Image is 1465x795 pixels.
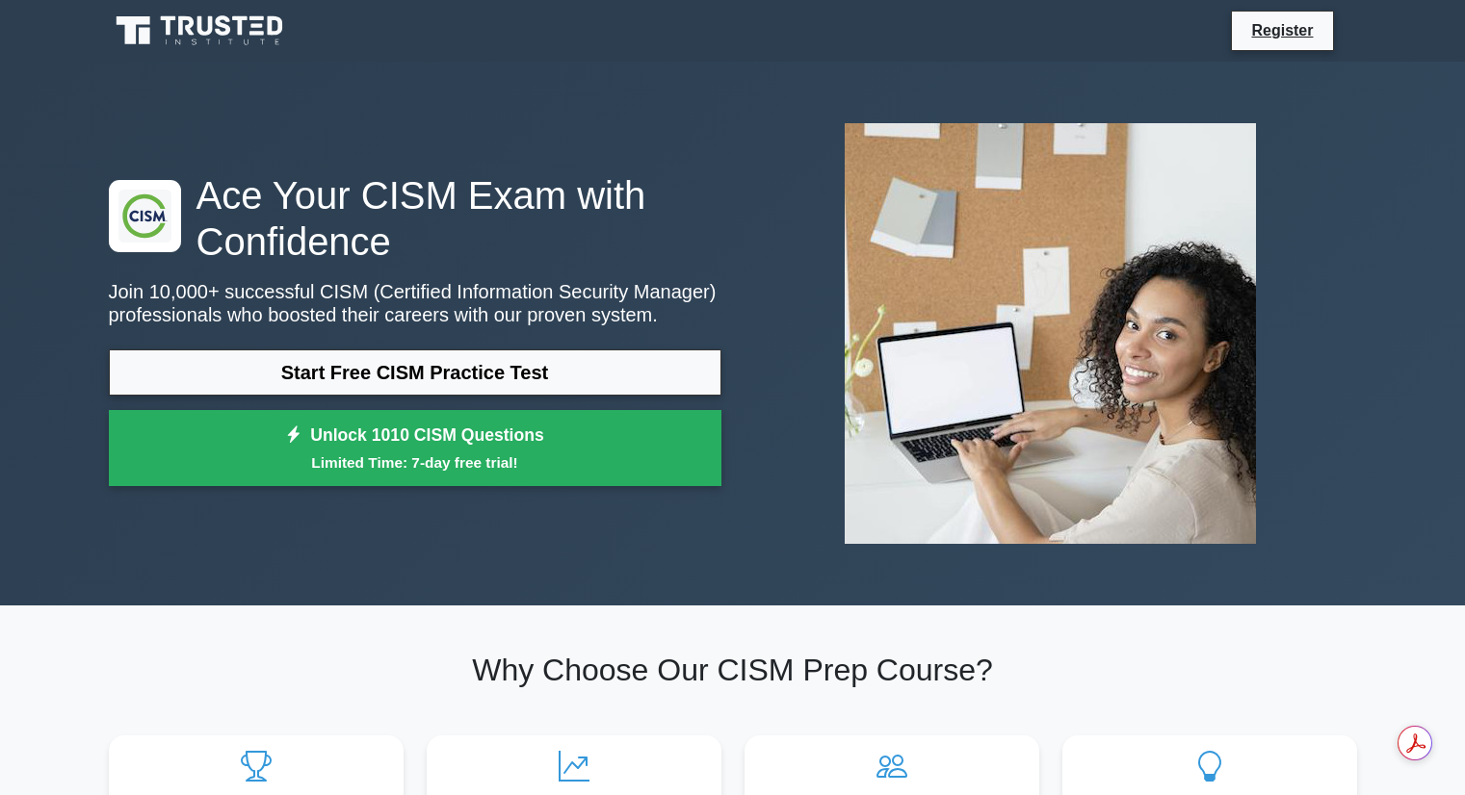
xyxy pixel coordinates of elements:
small: Limited Time: 7-day free trial! [133,451,697,474]
a: Register [1240,18,1324,42]
a: Start Free CISM Practice Test [109,349,721,396]
a: Unlock 1010 CISM QuestionsLimited Time: 7-day free trial! [109,410,721,487]
p: Join 10,000+ successful CISM (Certified Information Security Manager) professionals who boosted t... [109,280,721,326]
h1: Ace Your CISM Exam with Confidence [109,172,721,265]
h2: Why Choose Our CISM Prep Course? [109,652,1357,688]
